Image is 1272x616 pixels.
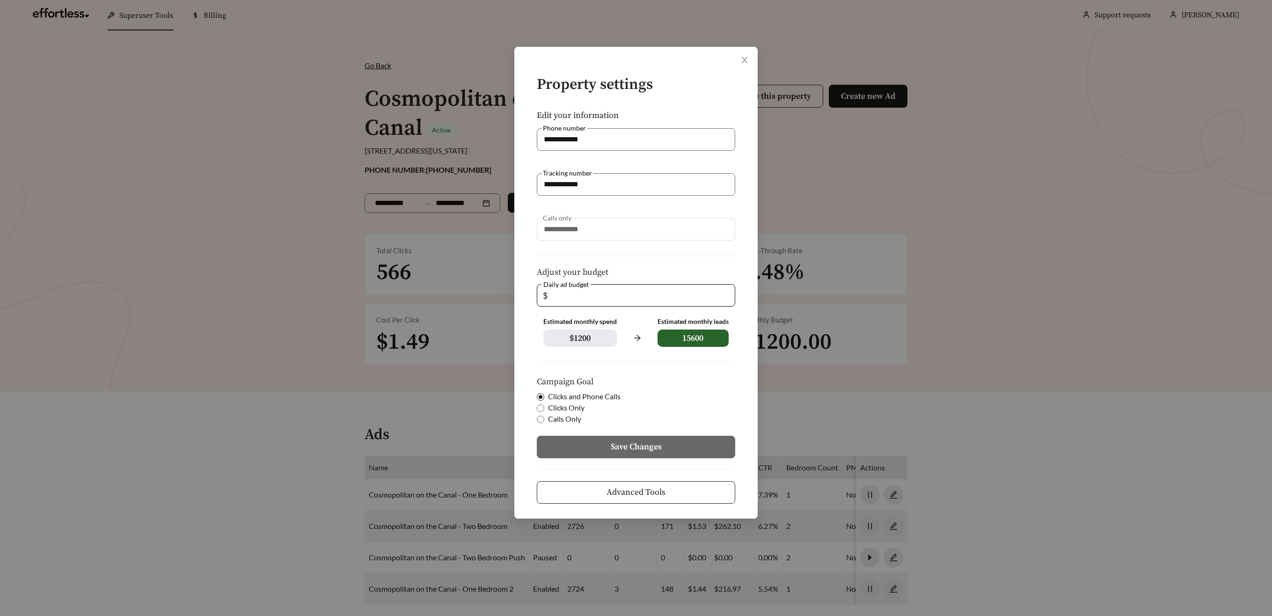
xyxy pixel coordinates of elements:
button: Save Changes [537,436,735,458]
h5: Campaign Goal [537,377,735,387]
button: Close [731,47,758,73]
span: 15600 [658,330,729,347]
span: arrow-right [628,329,646,347]
div: Estimated monthly leads [658,318,729,326]
span: Advanced Tools [607,486,665,499]
h5: Edit your information [537,111,735,120]
span: $ [543,285,548,306]
span: Clicks and Phone Calls [544,391,624,402]
span: $ 1200 [543,330,617,347]
h5: Adjust your budget [537,268,735,277]
div: Estimated monthly spend [543,318,617,326]
button: Advanced Tools [537,481,735,504]
span: Clicks Only [544,402,588,413]
a: Advanced Tools [537,487,735,496]
span: close [740,56,749,64]
span: Calls Only [544,413,585,425]
h4: Property settings [537,77,735,93]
